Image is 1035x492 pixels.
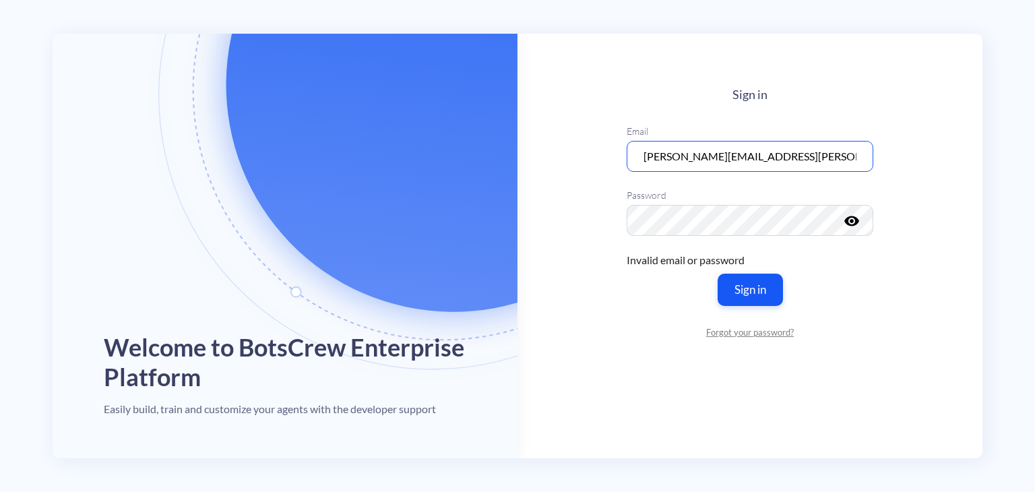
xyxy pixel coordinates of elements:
h1: Welcome to BotsCrew Enterprise Platform [104,333,466,391]
i: visibility [844,213,860,229]
a: Forgot your password? [627,326,873,340]
button: Sign in [718,274,783,306]
div: Invalid email or password [627,252,873,268]
label: Password [627,188,873,202]
label: Email [627,124,873,138]
input: Type your email [627,141,873,172]
button: visibility [844,213,857,221]
h4: Easily build, train and customize your agents with the developer support [104,402,436,415]
h4: Sign in [627,88,873,102]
